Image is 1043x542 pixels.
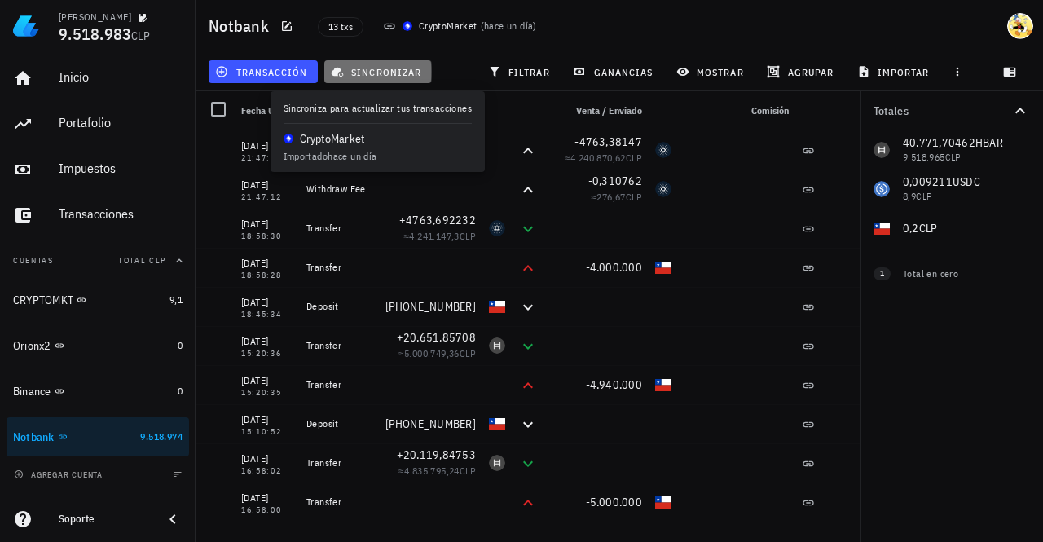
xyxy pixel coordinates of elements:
[680,65,744,78] span: mostrar
[7,326,189,365] a: Orionx2 0
[306,261,372,274] div: Transfer
[385,299,477,314] span: [PHONE_NUMBER]
[874,105,1010,117] div: Totales
[655,181,671,197] div: ADA-icon
[398,347,476,359] span: ≈
[241,428,293,436] div: 15:10:52
[59,206,183,222] div: Transacciones
[7,196,189,235] a: Transacciones
[7,59,189,98] a: Inicio
[241,467,293,475] div: 16:58:02
[241,451,293,467] div: [DATE]
[403,21,412,31] img: CryptoMKT
[860,91,1043,130] button: Totales
[59,161,183,176] div: Impuestos
[586,377,643,392] span: -4.940.000
[241,294,293,311] div: [DATE]
[7,372,189,411] a: Binance 0
[903,267,997,281] div: Total en cero
[209,13,275,39] h1: Notbank
[576,104,642,117] span: Venta / Enviado
[566,60,663,83] button: ganancias
[59,115,183,130] div: Portafolio
[306,104,326,117] span: Nota
[306,143,372,156] div: Withdraw
[404,465,460,477] span: 4.835.795,24
[241,104,285,117] span: Fecha UTC
[481,18,537,34] span: ( )
[489,298,505,315] div: CLP-icon
[59,69,183,85] div: Inicio
[655,377,671,393] div: CLP-icon
[59,23,131,45] span: 9.518.983
[484,20,533,32] span: hace un día
[626,191,642,203] span: CLP
[241,506,293,514] div: 16:58:00
[7,104,189,143] a: Portafolio
[7,150,189,189] a: Impuestos
[306,183,372,196] div: Withdraw Fee
[13,385,51,399] div: Binance
[169,293,183,306] span: 9,1
[300,91,378,130] div: Nota
[241,232,293,240] div: 18:58:30
[131,29,150,43] span: CLP
[241,216,293,232] div: [DATE]
[489,337,505,354] div: HBAR-icon
[751,104,789,117] span: Comisión
[334,65,421,78] span: sincronizar
[655,494,671,510] div: CLP-icon
[235,91,300,130] div: Fecha UTC
[241,350,293,358] div: 15:20:36
[670,60,754,83] button: mostrar
[306,339,372,352] div: Transfer
[59,11,131,24] div: [PERSON_NAME]
[241,372,293,389] div: [DATE]
[626,152,642,164] span: CLP
[570,152,626,164] span: 4.240.870,62
[460,465,476,477] span: CLP
[324,60,432,83] button: sincronizar
[678,91,795,130] div: Comisión
[544,91,649,130] div: Venta / Enviado
[7,241,189,280] button: CuentasTotal CLP
[1007,13,1033,39] div: avatar
[403,230,476,242] span: ≈
[385,416,477,431] span: [PHONE_NUMBER]
[482,60,560,83] button: filtrar
[241,255,293,271] div: [DATE]
[576,65,653,78] span: ganancias
[178,385,183,397] span: 0
[306,496,372,509] div: Transfer
[13,293,73,307] div: CRYPTOMKT
[118,255,166,266] span: Total CLP
[404,347,460,359] span: 5.000.749,36
[306,222,372,235] div: Transfer
[397,330,476,345] span: +20.651,85708
[860,65,930,78] span: importar
[399,213,476,227] span: +4763,692232
[13,339,51,353] div: Orionx2
[306,378,372,391] div: Transfer
[218,65,307,78] span: transacción
[460,230,476,242] span: CLP
[241,154,293,162] div: 21:47:12
[241,177,293,193] div: [DATE]
[209,60,318,83] button: transacción
[13,13,39,39] img: LedgiFi
[460,347,476,359] span: CLP
[328,18,353,36] span: 13 txs
[655,142,671,158] div: ADA-icon
[655,259,671,275] div: CLP-icon
[241,389,293,397] div: 15:20:35
[586,495,643,509] span: -5.000.000
[241,412,293,428] div: [DATE]
[306,300,372,313] div: Deposit
[241,333,293,350] div: [DATE]
[398,104,476,117] span: Compra / Recibido
[565,152,642,164] span: ≈
[241,138,293,154] div: [DATE]
[409,230,459,242] span: 4.241.147,3
[489,416,505,432] div: CLP-icon
[586,260,643,275] span: -4.000.000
